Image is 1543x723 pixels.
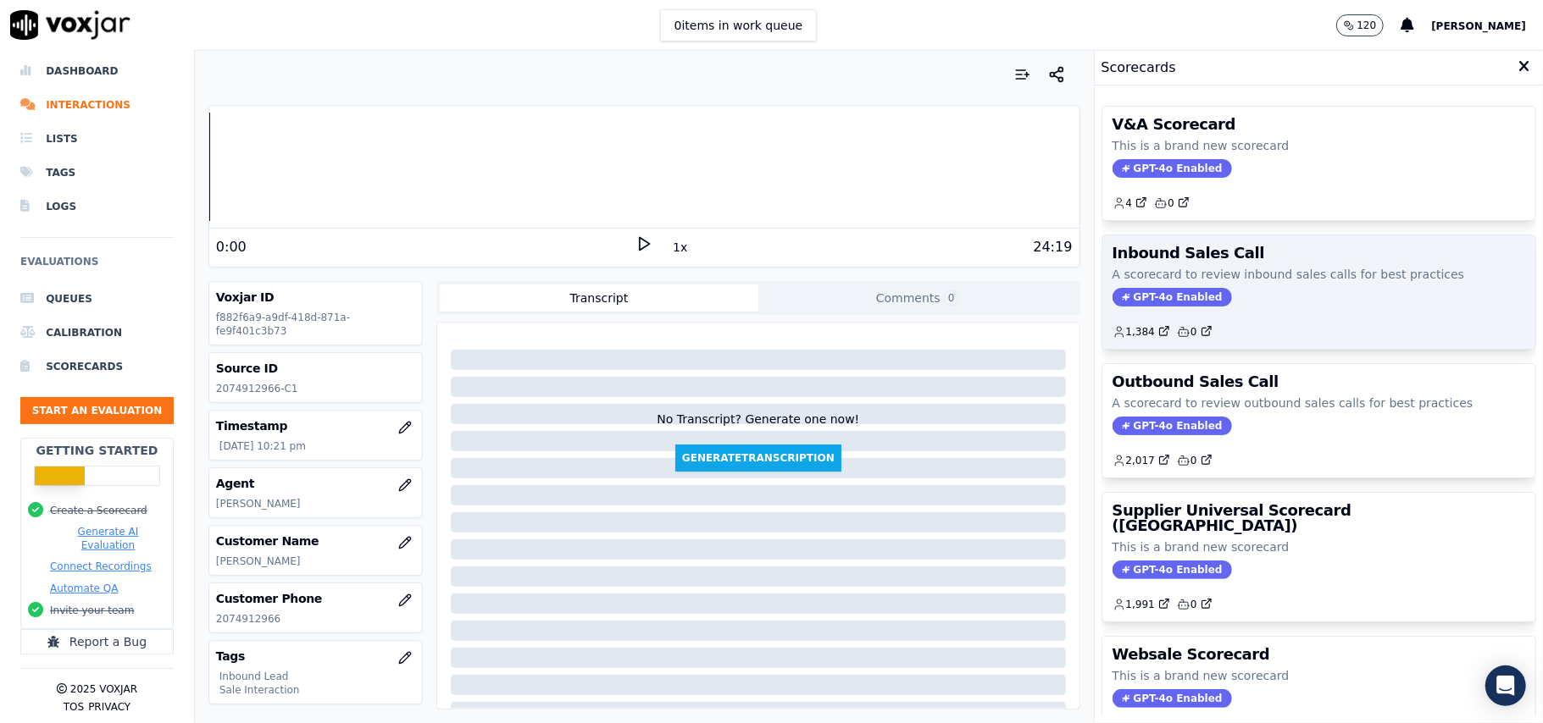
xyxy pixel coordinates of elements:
h2: Getting Started [36,442,158,459]
p: 2025 Voxjar [70,682,137,696]
a: Calibration [20,316,174,350]
button: 120 [1336,14,1401,36]
span: GPT-4o Enabled [1113,288,1232,306]
button: Comments [758,284,1077,312]
h3: V&A Scorecard [1113,117,1525,132]
a: Logs [20,190,174,224]
p: 2074912966-C1 [216,382,415,395]
button: Generate AI Evaluation [50,525,166,552]
a: Tags [20,156,174,190]
a: 2,017 [1113,454,1170,467]
button: Report a Bug [20,629,174,654]
p: f882f6a9-a9df-418d-871a-fe9f401c3b73 [216,311,415,338]
div: Open Intercom Messenger [1485,665,1526,706]
a: Lists [20,122,174,156]
p: [PERSON_NAME] [216,497,415,511]
button: 1,991 [1113,598,1177,611]
h3: Agent [216,475,415,492]
h3: Tags [216,648,415,665]
h3: Outbound Sales Call [1113,374,1525,389]
span: GPT-4o Enabled [1113,560,1232,579]
a: Dashboard [20,54,174,88]
p: A scorecard to review outbound sales calls for best practices [1113,395,1525,411]
button: Automate QA [50,582,118,595]
h6: Evaluations [20,251,174,282]
span: 0 [944,290,959,306]
a: 0 [1177,598,1213,611]
h3: Websale Scorecard [1113,647,1525,662]
button: Connect Recordings [50,560,152,573]
button: Create a Scorecard [50,504,147,517]
div: 24:19 [1033,237,1072,257]
button: Invite your team [50,604,134,617]
h3: Inbound Sales Call [1113,246,1525,261]
button: GenerateTranscription [675,444,841,472]
span: GPT-4o Enabled [1113,417,1232,435]
button: TOS [64,700,84,714]
button: 120 [1336,14,1385,36]
h3: Customer Phone [216,590,415,607]
a: 1,991 [1113,598,1170,611]
h3: Supplier Universal Scorecard ([GEOGRAPHIC_DATA]) [1113,503,1525,533]
p: 120 [1357,19,1377,32]
a: 0 [1177,325,1213,339]
p: Inbound Lead [219,670,415,683]
button: [PERSON_NAME] [1431,15,1543,36]
p: This is a brand new scorecard [1113,538,1525,555]
button: 2,017 [1113,454,1177,467]
p: This is a brand new scorecard [1113,137,1525,154]
span: [PERSON_NAME] [1431,20,1526,32]
a: 4 [1113,196,1148,210]
button: 1x [669,235,691,259]
h3: Timestamp [216,417,415,434]
button: Transcript [440,284,758,312]
img: voxjar logo [10,10,130,40]
p: A scorecard to review inbound sales calls for best practices [1113,266,1525,283]
p: [DATE] 10:21 pm [219,439,415,453]
a: 0 [1154,196,1190,210]
button: Privacy [88,700,130,714]
button: 4 [1113,196,1155,210]
a: Queues [20,282,174,316]
span: GPT-4o Enabled [1113,689,1232,708]
h3: Source ID [216,360,415,377]
a: Scorecards [20,350,174,384]
p: Sale Interaction [219,683,415,697]
div: 0:00 [216,237,247,257]
h3: Customer Name [216,533,415,549]
a: Interactions [20,88,174,122]
span: GPT-4o Enabled [1113,159,1232,178]
a: 0 [1177,454,1213,467]
div: Scorecards [1095,51,1543,86]
button: 1,384 [1113,325,1177,339]
button: Start an Evaluation [20,397,174,424]
p: 2074912966 [216,612,415,626]
p: This is a brand new scorecard [1113,667,1525,684]
p: [PERSON_NAME] [216,555,415,568]
div: No Transcript? Generate one now! [657,411,859,444]
a: 1,384 [1113,325,1170,339]
button: 0items in work queue [660,9,818,41]
h3: Voxjar ID [216,289,415,306]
